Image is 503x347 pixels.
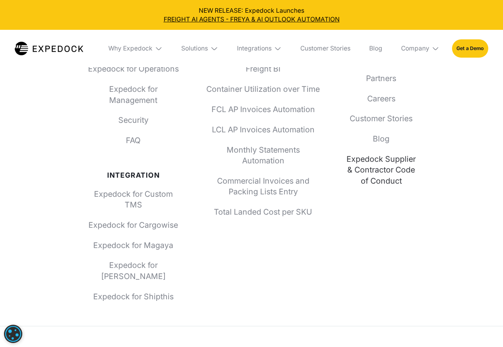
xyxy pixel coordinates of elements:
a: FAQ [87,135,180,146]
a: Expedock for Cargowise [87,220,180,231]
a: FCL AP Invoices Automation [205,104,321,115]
div: Integrations [237,45,272,52]
a: Container Utilization over Time [205,84,321,95]
a: Expedock for Shipthis [87,291,180,302]
a: FREIGHT AI AGENTS - FREYA & AI OUTLOOK AUTOMATION [6,15,497,24]
div: Why Expedock [102,30,169,67]
a: Partners [346,73,417,84]
a: Careers [346,93,417,104]
a: Expedock for Management [87,84,180,106]
a: Blog [346,134,417,144]
a: Expedock for Operations [87,64,180,74]
a: Customer Stories [346,113,417,124]
div: Solutions [181,45,208,52]
a: LCL AP Invoices Automation [205,124,321,135]
a: Commercial Invoices and Packing Lists Entry [205,176,321,198]
a: Blog [363,30,388,67]
iframe: Chat Widget [463,309,503,347]
a: Freight BI [205,64,321,74]
a: Expedock for [PERSON_NAME] [87,260,180,282]
a: Expedock for Custom TMS [87,189,180,211]
a: Customer Stories [294,30,356,67]
a: Expedock Supplier & Contractor Code of Conduct [346,154,417,186]
div: Integration [87,171,180,179]
div: Integrations [231,30,288,67]
div: Why Expedock [108,45,153,52]
a: Total Landed Cost per SKU [205,207,321,217]
a: Security [87,115,180,126]
div: NEW RELEASE: Expedock Launches [6,6,497,24]
a: Expedock for Magaya [87,240,180,251]
div: Solutions [175,30,225,67]
div: Company [395,30,446,67]
div: Company [401,45,429,52]
a: Get a Demo [452,39,488,57]
a: Monthly Statements Automation [205,145,321,167]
